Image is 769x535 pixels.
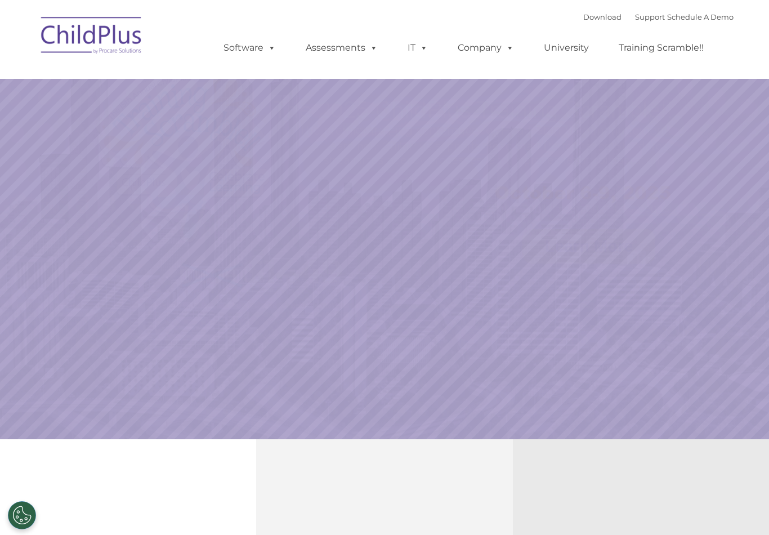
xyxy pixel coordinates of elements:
a: Support [635,12,665,21]
a: Assessments [294,37,389,59]
img: ChildPlus by Procare Solutions [35,9,148,65]
a: Training Scramble!! [607,37,715,59]
a: University [533,37,600,59]
a: Download [583,12,622,21]
a: Schedule A Demo [667,12,734,21]
a: IT [396,37,439,59]
a: Software [212,37,287,59]
button: Cookies Settings [8,501,36,529]
a: Learn More [522,229,655,264]
a: Company [446,37,525,59]
font: | [583,12,734,21]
